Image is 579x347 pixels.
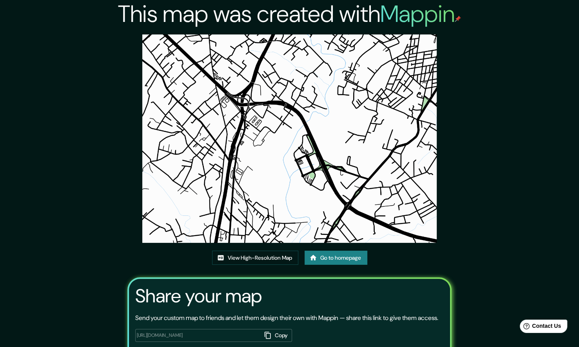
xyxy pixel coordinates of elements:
h3: Share your map [135,285,262,307]
a: View High-Resolution Map [212,251,298,265]
p: Send your custom map to friends and let them design their own with Mappin — share this link to gi... [135,313,438,323]
a: Go to homepage [305,251,367,265]
img: created-map [142,34,437,243]
button: Copy [261,329,292,342]
img: mappin-pin [455,16,461,22]
iframe: Help widget launcher [509,316,570,338]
